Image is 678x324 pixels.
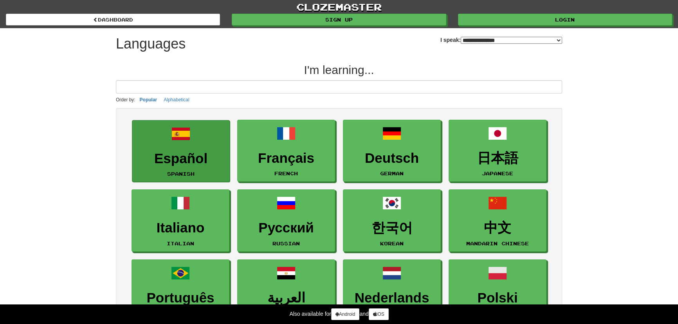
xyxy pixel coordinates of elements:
button: Alphabetical [161,95,191,104]
small: Japanese [482,171,513,176]
select: I speak: [461,37,562,44]
a: PortuguêsPortuguese [132,259,229,322]
h1: Languages [116,36,186,52]
small: Korean [380,241,404,246]
a: EspañolSpanish [132,120,230,182]
h3: 한국어 [347,220,436,236]
h3: Italiano [136,220,225,236]
a: dashboard [6,14,220,25]
small: Spanish [167,171,195,176]
a: العربيةArabic [237,259,335,322]
label: I speak: [440,36,562,44]
a: 中文Mandarin Chinese [449,189,546,252]
a: DeutschGerman [343,120,441,182]
small: Russian [272,241,300,246]
h3: Deutsch [347,151,436,166]
a: FrançaisFrench [237,120,335,182]
a: 日本語Japanese [449,120,546,182]
h3: 日本語 [453,151,542,166]
a: РусскийRussian [237,189,335,252]
a: PolskiPolish [449,259,546,322]
h3: Español [136,151,225,166]
small: French [274,171,298,176]
a: Sign up [232,14,446,25]
h2: I'm learning... [116,63,562,76]
a: ItalianoItalian [132,189,229,252]
small: Italian [167,241,194,246]
small: Order by: [116,97,135,103]
button: Popular [137,95,160,104]
h3: العربية [242,290,331,306]
h3: Русский [242,220,331,236]
a: Android [331,308,359,320]
h3: Français [242,151,331,166]
a: NederlandsDutch [343,259,441,322]
small: German [380,171,404,176]
a: Login [458,14,672,25]
a: iOS [369,308,389,320]
a: 한국어Korean [343,189,441,252]
h3: Polski [453,290,542,306]
h3: Português [136,290,225,306]
small: Mandarin Chinese [466,241,529,246]
h3: 中文 [453,220,542,236]
h3: Nederlands [347,290,436,306]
